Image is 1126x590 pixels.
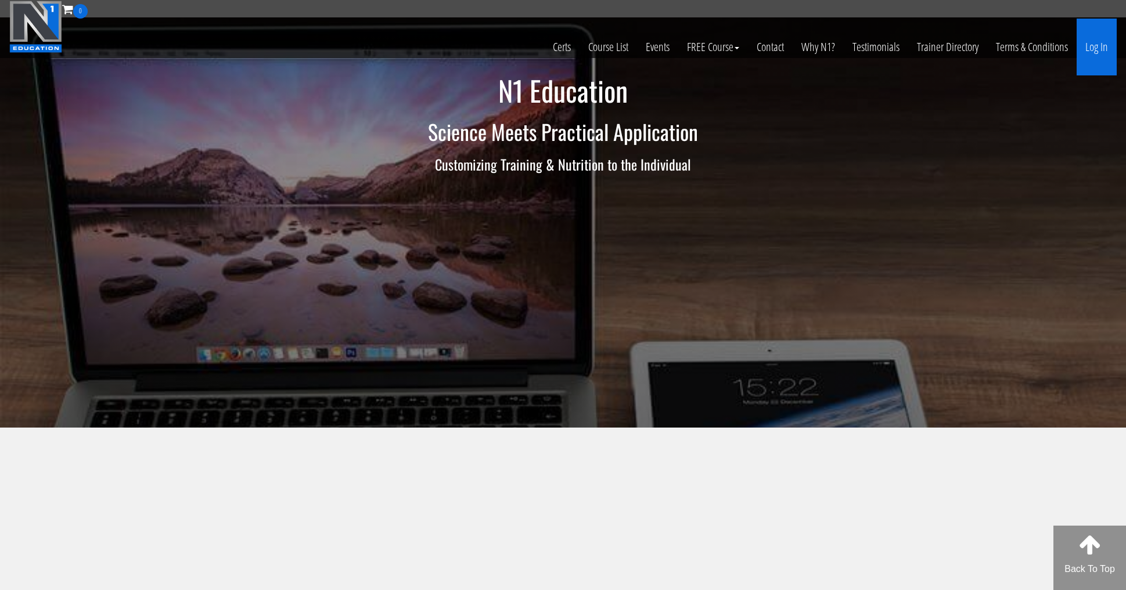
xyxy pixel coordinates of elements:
[1077,19,1117,75] a: Log In
[62,1,88,17] a: 0
[73,4,88,19] span: 0
[9,1,62,53] img: n1-education
[544,19,580,75] a: Certs
[224,157,903,172] h3: Customizing Training & Nutrition to the Individual
[1053,562,1126,576] p: Back To Top
[748,19,793,75] a: Contact
[844,19,908,75] a: Testimonials
[580,19,637,75] a: Course List
[224,75,903,106] h1: N1 Education
[224,120,903,143] h2: Science Meets Practical Application
[678,19,748,75] a: FREE Course
[908,19,987,75] a: Trainer Directory
[637,19,678,75] a: Events
[793,19,844,75] a: Why N1?
[987,19,1077,75] a: Terms & Conditions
